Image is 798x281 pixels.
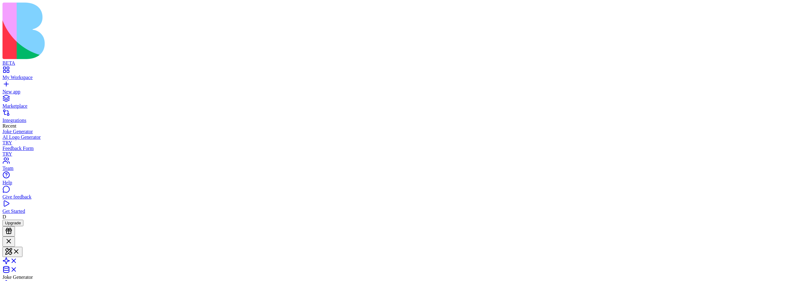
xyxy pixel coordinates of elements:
a: BETA [2,55,796,66]
a: New app [2,83,796,95]
a: Help [2,174,796,185]
span: D [2,214,6,219]
a: Get Started [2,203,796,214]
div: TRY [2,151,796,157]
div: BETA [2,60,796,66]
a: Team [2,160,796,171]
span: Joke Generator [2,274,33,280]
button: Upgrade [2,220,23,226]
div: Team [2,166,796,171]
div: AI Logo Generator [2,134,796,140]
a: Marketplace [2,98,796,109]
div: My Workspace [2,75,796,80]
a: Feedback FormTRY [2,146,796,157]
a: Integrations [2,112,796,123]
div: Help [2,180,796,185]
a: My Workspace [2,69,796,80]
img: logo [2,2,253,59]
div: Get Started [2,208,796,214]
a: Give feedback [2,189,796,200]
div: Marketplace [2,103,796,109]
div: TRY [2,140,796,146]
div: Feedback Form [2,146,796,151]
span: Recent [2,123,16,129]
a: AI Logo GeneratorTRY [2,134,796,146]
a: Joke Generator [2,129,796,134]
div: Integrations [2,118,796,123]
div: Give feedback [2,194,796,200]
div: New app [2,89,796,95]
